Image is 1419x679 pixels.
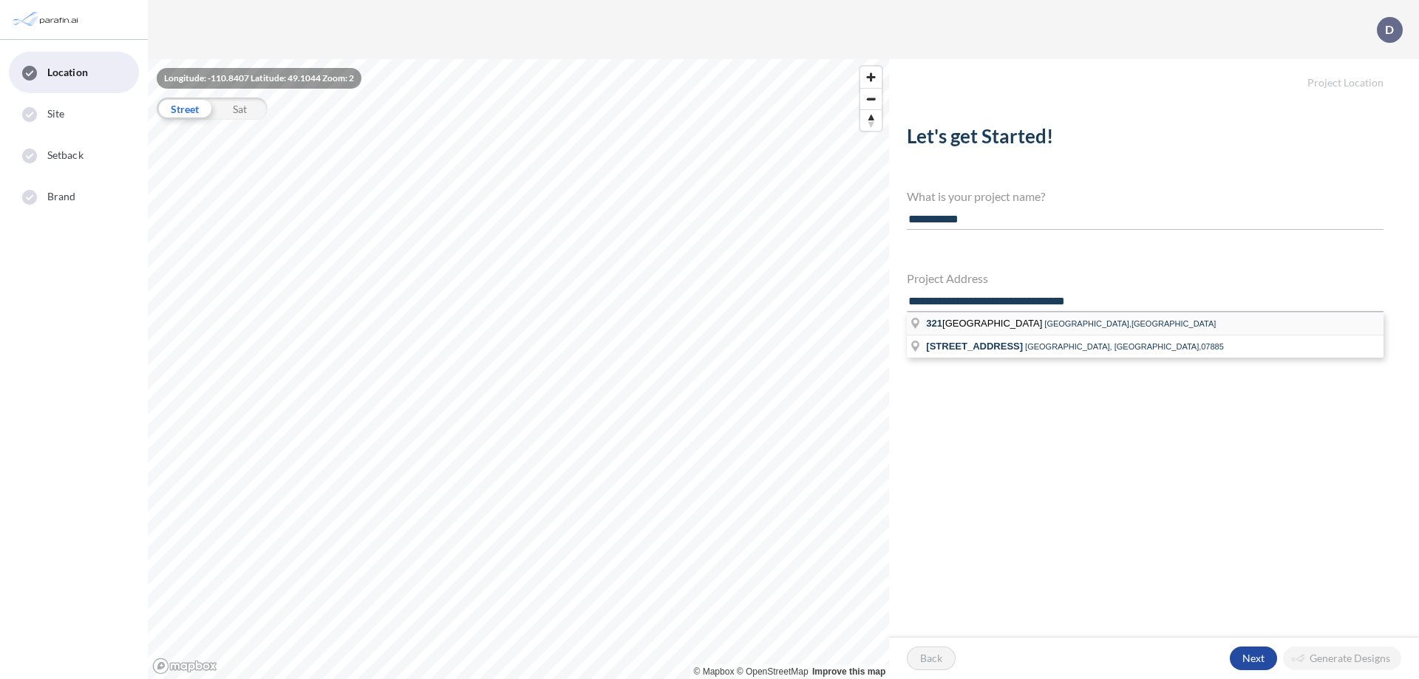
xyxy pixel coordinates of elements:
div: Street [157,98,212,120]
h4: Project Address [907,271,1384,285]
a: Mapbox homepage [152,658,217,675]
div: Sat [212,98,268,120]
button: Next [1230,646,1277,670]
p: D [1385,23,1394,36]
span: Zoom out [860,89,882,109]
h2: Let's get Started! [907,125,1384,154]
span: Reset bearing to north [860,110,882,131]
a: Mapbox [694,666,735,677]
span: 321 [926,318,942,329]
h5: Project Location [889,59,1419,89]
span: [STREET_ADDRESS] [926,341,1023,352]
canvas: Map [148,59,889,679]
a: OpenStreetMap [737,666,809,677]
span: Site [47,106,64,121]
button: Reset bearing to north [860,109,882,131]
a: Improve this map [812,666,885,677]
button: Zoom in [860,66,882,88]
span: [GEOGRAPHIC_DATA], [GEOGRAPHIC_DATA],07885 [1025,342,1224,351]
span: [GEOGRAPHIC_DATA] [926,318,1044,329]
p: Next [1242,651,1265,666]
img: Parafin [11,6,83,33]
span: Location [47,65,88,80]
h4: What is your project name? [907,189,1384,203]
span: [GEOGRAPHIC_DATA],[GEOGRAPHIC_DATA] [1044,319,1216,328]
button: Zoom out [860,88,882,109]
span: Brand [47,189,76,204]
div: Longitude: -110.8407 Latitude: 49.1044 Zoom: 2 [157,68,361,89]
span: Setback [47,148,84,163]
